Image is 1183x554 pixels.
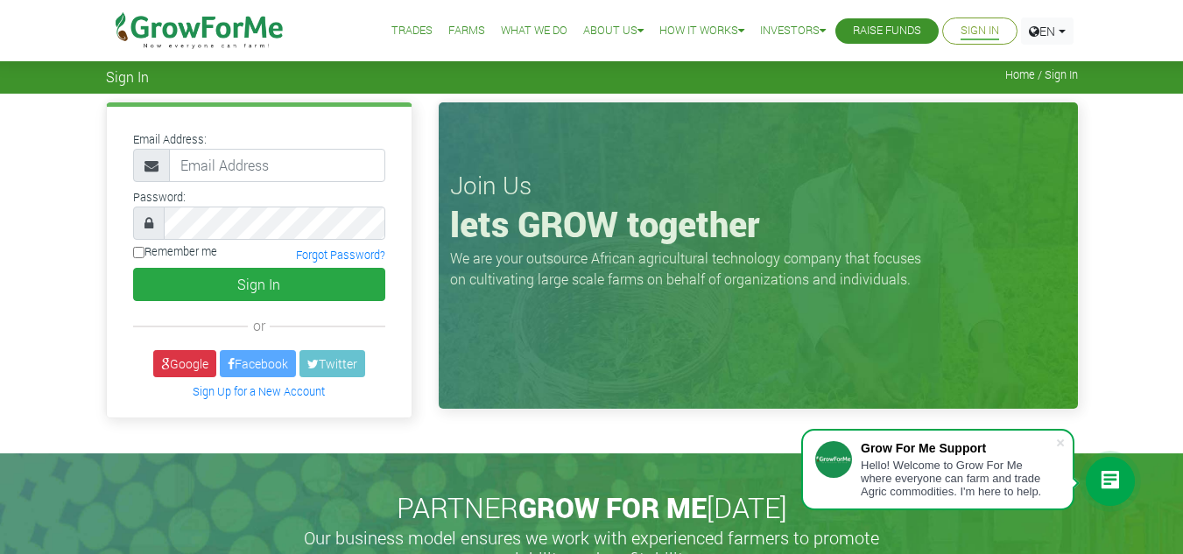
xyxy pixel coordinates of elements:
[518,488,707,526] span: GROW FOR ME
[133,247,144,258] input: Remember me
[133,131,207,148] label: Email Address:
[133,243,217,260] label: Remember me
[760,22,826,40] a: Investors
[153,350,216,377] a: Google
[961,22,999,40] a: Sign In
[1005,68,1078,81] span: Home / Sign In
[450,248,932,290] p: We are your outsource African agricultural technology company that focuses on cultivating large s...
[1021,18,1074,45] a: EN
[133,189,186,206] label: Password:
[659,22,744,40] a: How it Works
[450,203,1067,245] h1: lets GROW together
[861,459,1055,498] div: Hello! Welcome to Grow For Me where everyone can farm and trade Agric commodities. I'm here to help.
[296,248,385,262] a: Forgot Password?
[448,22,485,40] a: Farms
[583,22,644,40] a: About Us
[133,315,385,336] div: or
[853,22,921,40] a: Raise Funds
[133,268,385,301] button: Sign In
[193,384,325,398] a: Sign Up for a New Account
[169,149,385,182] input: Email Address
[391,22,433,40] a: Trades
[113,491,1071,524] h2: PARTNER [DATE]
[106,68,149,85] span: Sign In
[861,441,1055,455] div: Grow For Me Support
[501,22,567,40] a: What We Do
[450,171,1067,200] h3: Join Us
